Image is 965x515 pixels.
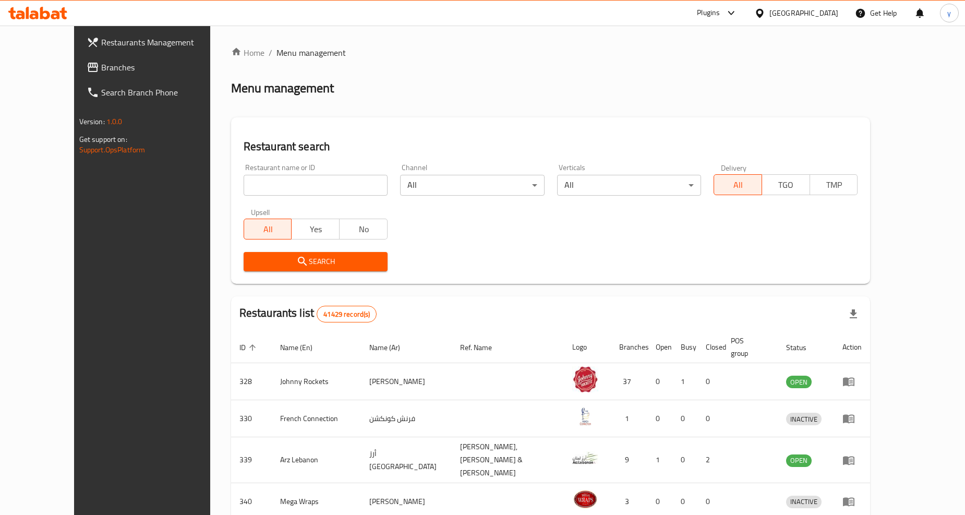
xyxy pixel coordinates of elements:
td: [PERSON_NAME],[PERSON_NAME] & [PERSON_NAME] [452,437,564,483]
li: / [269,46,272,59]
td: 1 [672,363,697,400]
label: Upsell [251,208,270,215]
td: فرنش كونكشن [361,400,452,437]
td: 9 [611,437,647,483]
img: Mega Wraps [572,486,598,512]
th: Branches [611,331,647,363]
span: y [947,7,951,19]
div: Total records count [317,306,377,322]
button: All [714,174,762,195]
a: Search Branch Phone [78,80,235,105]
div: OPEN [786,376,812,388]
th: Busy [672,331,697,363]
td: 0 [647,363,672,400]
td: [PERSON_NAME] [361,363,452,400]
a: Support.OpsPlatform [79,143,146,157]
span: Name (En) [280,341,326,354]
button: Yes [291,219,340,239]
td: Arz Lebanon [272,437,361,483]
img: French Connection [572,403,598,429]
div: Plugins [697,7,720,19]
td: 1 [647,437,672,483]
div: Menu [842,412,862,425]
span: Ref. Name [460,341,505,354]
span: No [344,222,383,237]
span: Search [252,255,379,268]
nav: breadcrumb [231,46,871,59]
td: 0 [647,400,672,437]
span: Get support on: [79,133,127,146]
span: ID [239,341,259,354]
h2: Restaurants list [239,305,377,322]
span: Status [786,341,820,354]
td: French Connection [272,400,361,437]
button: Search [244,252,388,271]
th: Logo [564,331,611,363]
td: 0 [697,400,722,437]
td: 0 [697,363,722,400]
td: 0 [672,437,697,483]
a: Home [231,46,264,59]
div: All [557,175,701,196]
div: Menu [842,375,862,388]
span: Yes [296,222,335,237]
span: TGO [766,177,806,193]
th: Closed [697,331,722,363]
span: Branches [101,61,227,74]
span: 1.0.0 [106,115,123,128]
span: Restaurants Management [101,36,227,49]
span: All [248,222,288,237]
h2: Menu management [231,80,334,97]
td: 0 [672,400,697,437]
td: 330 [231,400,272,437]
button: All [244,219,292,239]
button: No [339,219,388,239]
th: Action [834,331,870,363]
span: INACTIVE [786,496,822,508]
span: Version: [79,115,105,128]
span: TMP [814,177,854,193]
div: [GEOGRAPHIC_DATA] [769,7,838,19]
button: TGO [762,174,810,195]
input: Search for restaurant name or ID.. [244,175,388,196]
span: Search Branch Phone [101,86,227,99]
div: All [400,175,544,196]
div: INACTIVE [786,496,822,508]
span: POS group [731,334,766,360]
td: 328 [231,363,272,400]
span: OPEN [786,454,812,466]
img: Johnny Rockets [572,366,598,392]
td: 2 [697,437,722,483]
a: Branches [78,55,235,80]
img: Arz Lebanon [572,445,598,471]
label: Delivery [721,164,747,171]
div: Export file [841,302,866,327]
td: 37 [611,363,647,400]
a: Restaurants Management [78,30,235,55]
span: Menu management [276,46,346,59]
span: Name (Ar) [369,341,414,354]
th: Open [647,331,672,363]
td: 339 [231,437,272,483]
span: 41429 record(s) [317,309,376,319]
td: أرز [GEOGRAPHIC_DATA] [361,437,452,483]
div: Menu [842,495,862,508]
button: TMP [810,174,858,195]
td: 1 [611,400,647,437]
span: INACTIVE [786,413,822,425]
h2: Restaurant search [244,139,858,154]
td: Johnny Rockets [272,363,361,400]
span: OPEN [786,376,812,388]
div: OPEN [786,454,812,467]
div: Menu [842,454,862,466]
span: All [718,177,758,193]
